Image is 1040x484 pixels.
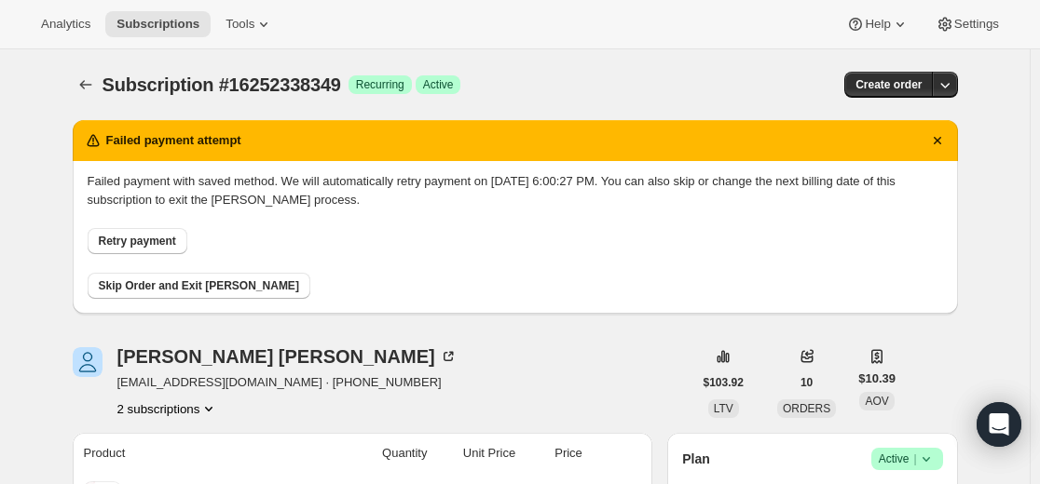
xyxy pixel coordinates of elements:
[977,402,1021,447] div: Open Intercom Messenger
[714,402,733,415] span: LTV
[117,373,458,392] span: [EMAIL_ADDRESS][DOMAIN_NAME] · [PHONE_NUMBER]
[692,370,755,396] button: $103.92
[323,433,433,474] th: Quantity
[913,451,916,466] span: |
[30,11,102,37] button: Analytics
[73,347,103,377] span: Dalia Lockhart
[954,17,999,32] span: Settings
[88,273,310,299] button: Skip Order and Exit [PERSON_NAME]
[226,17,254,32] span: Tools
[865,395,888,408] span: AOV
[117,347,458,366] div: [PERSON_NAME] [PERSON_NAME]
[704,375,744,390] span: $103.92
[117,399,219,418] button: Product actions
[801,375,813,390] span: 10
[99,278,299,293] span: Skip Order and Exit [PERSON_NAME]
[423,77,454,92] span: Active
[88,172,943,209] p: Failed payment with saved method. We will automatically retry payment on [DATE] 6:00:27 PM. You c...
[865,17,890,32] span: Help
[356,77,404,92] span: Recurring
[88,228,187,254] button: Retry payment
[924,128,951,154] button: Dismiss notification
[73,72,99,98] button: Subscriptions
[432,433,521,474] th: Unit Price
[41,17,90,32] span: Analytics
[73,433,323,474] th: Product
[682,450,710,468] h2: Plan
[879,450,936,468] span: Active
[103,74,341,95] span: Subscription #16252338349
[924,11,1010,37] button: Settings
[214,11,284,37] button: Tools
[116,17,199,32] span: Subscriptions
[855,77,922,92] span: Create order
[835,11,920,37] button: Help
[99,234,176,249] span: Retry payment
[105,11,211,37] button: Subscriptions
[858,370,896,388] span: $10.39
[783,402,830,415] span: ORDERS
[106,131,241,150] h2: Failed payment attempt
[521,433,588,474] th: Price
[789,370,824,396] button: 10
[844,72,933,98] button: Create order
